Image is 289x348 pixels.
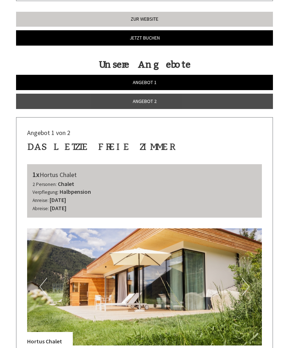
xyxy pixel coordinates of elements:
[32,189,59,195] small: Verpflegung:
[16,12,273,27] a: Zur Website
[58,180,74,187] b: Chalet
[133,98,157,104] span: Angebot 2
[242,278,249,296] button: Next
[50,196,66,203] b: [DATE]
[32,170,257,180] div: Hortus Chalet
[16,58,273,71] div: Unsere Angebote
[32,170,40,179] b: 1x
[133,79,157,85] span: Angebot 1
[27,228,262,346] img: image
[32,181,57,187] small: 2 Personen:
[50,204,66,212] b: [DATE]
[32,197,49,203] small: Anreise:
[27,332,73,346] div: Hortus Chalet
[27,140,173,154] div: Das letzte freie Zimmer
[32,206,49,212] small: Abreise:
[40,278,47,296] button: Previous
[27,129,70,137] span: Angebot 1 von 2
[16,30,273,46] a: Jetzt buchen
[60,188,91,195] b: Halbpension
